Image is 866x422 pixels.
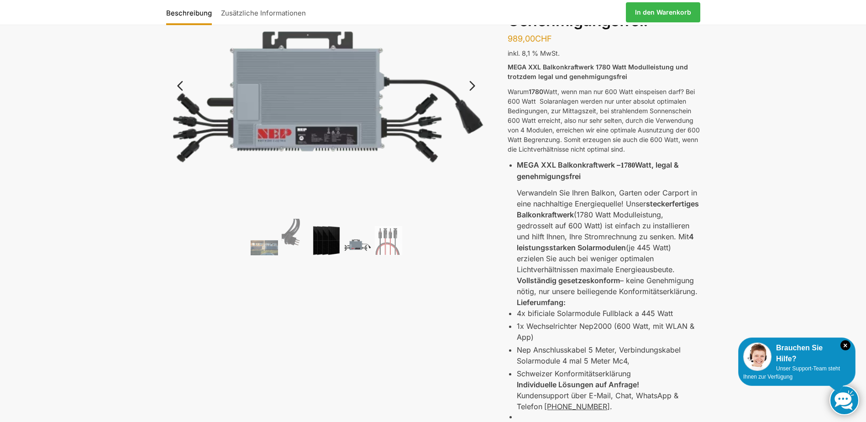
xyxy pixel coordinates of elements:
strong: 1780 [529,88,543,95]
span: Unser Support-Team steht Ihnen zur Verfügung [743,365,840,380]
strong: MEGA XXL Balkonkraftwerk 1780 Watt Modulleistung und trotzdem legal und genehmigungsfrei [508,63,688,80]
img: 2 Balkonkraftwerke [251,240,278,255]
strong: Individuelle Lösungen auf Anfrage! [517,380,639,389]
strong: steckerfertiges Balkonkraftwerk [517,199,699,219]
span: Kundensupport über E-Mail, Chat, WhatsApp & Telefon [517,391,678,411]
img: Mega XXL 1780 Watt Steckerkraftwerk Genehmigungsfrei. – Bild 3 [313,226,340,255]
strong: Lieferumfang: [517,298,566,307]
img: Anschlusskabel-3meter_schweizer-stecker [282,219,309,255]
strong: Vollständig gesetzeskonform [517,276,620,285]
div: Brauchen Sie Hilfe? [743,343,850,364]
p: Verwandeln Sie Ihren Balkon, Garten oder Carport in eine nachhaltige Energiequelle! Unser (1780 W... [517,187,700,275]
strong: 1780 [620,161,635,169]
bdi: 989,00 [508,34,552,43]
u: [PHONE_NUMBER] [544,402,610,411]
p: Nep Anschlusskabel 5 Meter, Verbindungskabel Solarmodule 4 mal 5 Meter Mc4, [517,344,700,366]
p: Warum Watt, wenn man nur 600 Watt einspeisen darf? Bei 600 Watt Solaranlagen werden nur unter abs... [508,87,700,154]
p: 1x Wechselrichter Nep2000 (600 Watt, mit WLAN & App) [517,321,700,343]
a: In den Warenkorb [626,2,700,22]
img: Customer service [743,343,772,371]
a: Zusätzliche Informationen [216,1,310,23]
p: 4x bificiale Solarmodule Fullblack a 445 Watt [517,308,700,319]
strong: 4 leistungsstarken Solarmodulen [517,232,694,252]
span: . [544,402,612,411]
span: CHF [535,34,552,43]
img: Nep BDM 2000 gedrosselt auf 600 Watt [344,235,371,255]
i: Schließen [840,340,850,350]
span: inkl. 8,1 % MwSt. [508,49,560,57]
p: – keine Genehmigung nötig, nur unsere beiliegende Konformitätserklärung. [517,275,700,297]
strong: MEGA XXL Balkonkraftwerk – Watt, legal & genehmigungsfrei [517,160,679,181]
a: Beschreibung [166,1,216,23]
img: Kabel, Stecker und Zubehör für Solaranlagen [375,226,402,255]
p: Schweizer Konformitätserklärung [517,368,700,379]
